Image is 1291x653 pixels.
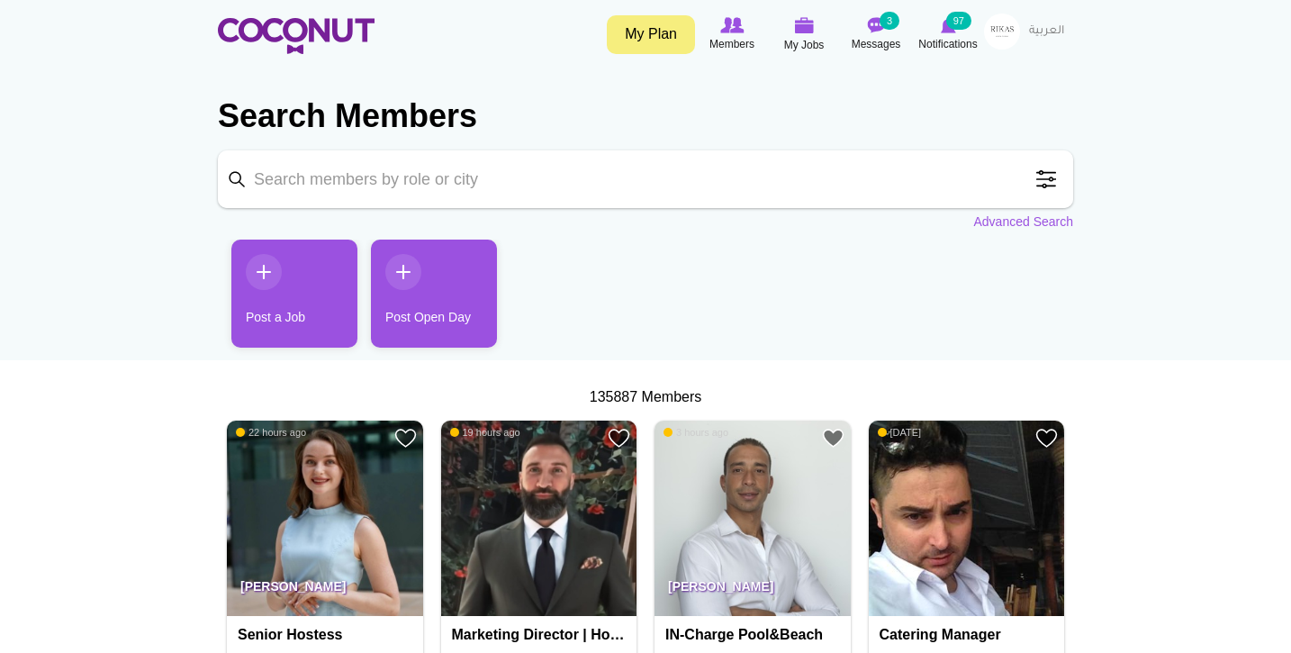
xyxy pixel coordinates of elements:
a: Add to Favourites [822,427,844,449]
span: 19 hours ago [450,426,520,439]
a: My Plan [607,15,695,54]
h4: Senior hostess [238,627,417,643]
a: Post Open Day [371,240,497,348]
a: My Jobs My Jobs [768,14,840,56]
small: 97 [946,12,971,30]
a: Browse Members Members [696,14,768,55]
h4: IN-Charge pool&beach [665,627,844,643]
img: Notifications [941,17,956,33]
span: Messages [852,35,901,53]
p: [PERSON_NAME] [655,566,851,616]
a: Advanced Search [973,213,1073,231]
span: Members [709,35,754,53]
img: My Jobs [794,17,814,33]
span: My Jobs [784,36,825,54]
input: Search members by role or city [218,150,1073,208]
span: 3 hours ago [664,426,728,439]
small: 3 [880,12,899,30]
a: Messages Messages 3 [840,14,912,55]
li: 2 / 2 [357,240,483,361]
a: العربية [1020,14,1073,50]
span: 22 hours ago [236,426,306,439]
li: 1 / 2 [218,240,344,361]
div: 135887 Members [218,387,1073,408]
a: Add to Favourites [1035,427,1058,449]
a: Post a Job [231,240,357,348]
span: Notifications [918,35,977,53]
img: Messages [867,17,885,33]
img: Home [218,18,375,54]
a: Notifications Notifications 97 [912,14,984,55]
h4: Marketing Director | Hospitality | Real estate | Consultancy | FMCG | Trading | Healthcare [452,627,631,643]
p: [PERSON_NAME] [227,566,423,616]
h4: Catering manager [880,627,1059,643]
a: Add to Favourites [394,427,417,449]
h2: Search Members [218,95,1073,138]
img: Browse Members [720,17,744,33]
span: [DATE] [878,426,922,439]
a: Add to Favourites [608,427,630,449]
